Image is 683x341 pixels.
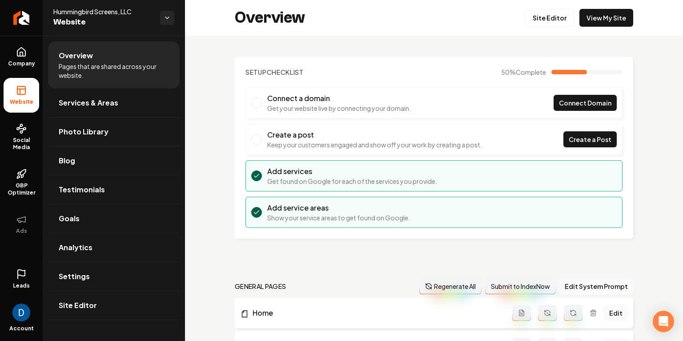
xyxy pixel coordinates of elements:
p: Get your website live by connecting your domain. [267,104,411,113]
span: Photo Library [59,126,108,137]
span: Create a Post [569,135,611,144]
span: Analytics [59,242,92,253]
span: Ads [12,227,31,235]
span: Account [9,325,34,332]
h3: Add service areas [267,203,410,213]
span: Setup [245,68,267,76]
h2: general pages [235,282,286,291]
span: 50 % [501,68,546,77]
img: David Rice [12,304,30,321]
img: Rebolt Logo [13,11,30,25]
span: Blog [59,155,75,166]
a: Site Editor [48,291,180,320]
a: Testimonials [48,175,180,204]
a: Services & Areas [48,89,180,117]
span: Settings [59,271,90,282]
a: Settings [48,262,180,291]
span: Website [6,98,37,106]
button: Submit to IndexNow [485,278,556,294]
a: Edit [604,305,628,321]
a: Leads [4,262,39,296]
a: Connect Domain [554,95,617,111]
a: Blog [48,146,180,175]
p: Get found on Google for each of the services you provide. [267,177,437,186]
div: Open Intercom Messenger [653,311,674,332]
a: Social Media [4,116,39,158]
span: Connect Domain [559,98,611,108]
h3: Connect a domain [267,93,411,104]
span: Services & Areas [59,97,118,108]
p: Show your service areas to get found on Google. [267,213,410,222]
h2: Overview [235,9,305,27]
a: Goals [48,204,180,233]
span: Complete [516,68,546,76]
a: Site Editor [525,9,574,27]
h2: Checklist [245,68,304,77]
a: Photo Library [48,118,180,146]
span: Overview [59,50,93,61]
button: Regenerate All [419,278,482,294]
button: Edit System Prompt [559,278,633,294]
span: Website [53,16,153,28]
span: Hummingbird Screens, LLC [53,7,153,16]
a: Company [4,40,39,74]
span: GBP Optimizer [4,182,39,196]
a: Create a Post [563,131,617,147]
a: Analytics [48,233,180,262]
button: Open user button [12,300,30,321]
span: Pages that are shared across your website. [59,62,169,80]
span: Testimonials [59,184,105,195]
button: Add admin page prompt [512,305,531,321]
span: Leads [13,282,30,289]
span: Site Editor [59,300,97,311]
a: View My Site [579,9,633,27]
a: GBP Optimizer [4,162,39,203]
h3: Create a post [267,130,482,140]
p: Keep your customers engaged and show off your work by creating a post. [267,140,482,149]
span: Social Media [4,137,39,151]
span: Company [4,60,39,67]
span: Goals [59,213,80,224]
button: Ads [4,207,39,242]
h3: Add services [267,166,437,177]
a: Home [240,308,512,318]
